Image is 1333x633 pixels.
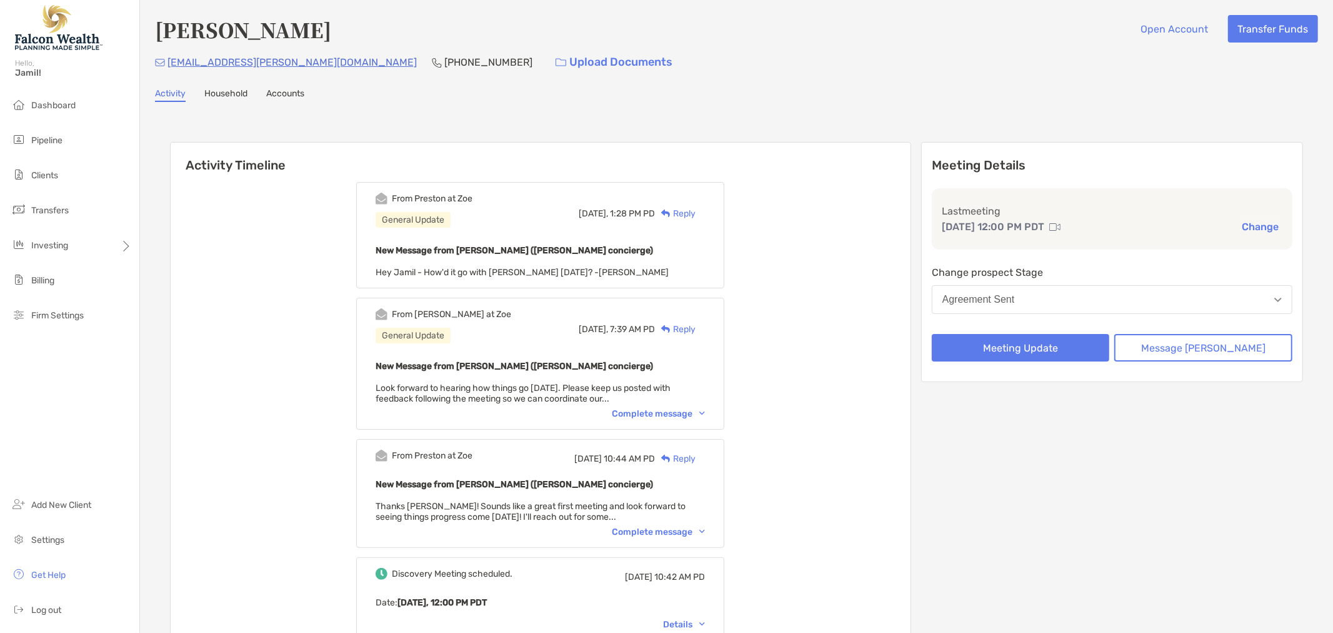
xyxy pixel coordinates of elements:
a: Activity [155,88,186,102]
div: Complete message [612,408,705,419]
p: Date : [376,595,705,610]
div: Reply [655,323,696,336]
img: add_new_client icon [11,497,26,512]
p: [PHONE_NUMBER] [444,54,532,70]
img: button icon [556,58,566,67]
img: Event icon [376,568,387,580]
span: Dashboard [31,100,76,111]
span: 10:44 AM PD [604,453,655,464]
span: 7:39 AM PD [610,324,655,335]
span: Firm Settings [31,310,84,321]
button: Open Account [1131,15,1218,43]
div: From Preston at Zoe [392,193,472,204]
img: Chevron icon [699,530,705,534]
img: Event icon [376,308,387,320]
span: [DATE], [579,208,608,219]
img: Chevron icon [699,412,705,415]
span: Pipeline [31,135,62,146]
span: Clients [31,170,58,181]
img: Chevron icon [699,622,705,626]
img: Phone Icon [432,58,442,68]
span: [DATE] [625,572,652,582]
img: Reply icon [661,325,671,333]
h6: Activity Timeline [171,143,911,173]
span: Log out [31,605,61,615]
span: [DATE], [579,324,608,335]
img: communication type [1049,222,1061,232]
div: Agreement Sent [942,294,1015,305]
span: Look forward to hearing how things go [DATE]. Please keep us posted with feedback following the m... [376,383,671,404]
span: Jamil! [15,68,132,78]
div: From [PERSON_NAME] at Zoe [392,309,511,320]
img: billing icon [11,272,26,287]
a: Accounts [266,88,304,102]
span: Hey Jamil - How'd it go with [PERSON_NAME] [DATE]? -[PERSON_NAME] [376,267,669,278]
b: New Message from [PERSON_NAME] ([PERSON_NAME] concierge) [376,245,653,256]
span: Transfers [31,205,69,216]
img: Email Icon [155,59,165,66]
span: Billing [31,275,54,286]
img: firm-settings icon [11,307,26,322]
a: Household [204,88,247,102]
div: Complete message [612,527,705,537]
img: investing icon [11,237,26,252]
a: Upload Documents [547,49,681,76]
button: Agreement Sent [932,285,1292,314]
img: settings icon [11,532,26,547]
span: Get Help [31,570,66,580]
span: 1:28 PM PD [610,208,655,219]
b: [DATE], 12:00 PM PDT [397,597,487,608]
img: Event icon [376,450,387,462]
button: Meeting Update [932,334,1110,362]
span: Add New Client [31,500,91,510]
span: 10:42 AM PD [654,572,705,582]
button: Message [PERSON_NAME] [1114,334,1292,362]
span: Thanks [PERSON_NAME]! Sounds like a great first meeting and look forward to seeing things progres... [376,501,686,522]
p: [DATE] 12:00 PM PDT [942,219,1044,235]
div: Reply [655,452,696,465]
img: pipeline icon [11,132,26,147]
img: logout icon [11,602,26,617]
b: New Message from [PERSON_NAME] ([PERSON_NAME] concierge) [376,361,653,372]
div: Details [663,619,705,630]
div: General Update [376,212,451,228]
div: From Preston at Zoe [392,450,472,461]
img: Event icon [376,193,387,205]
div: General Update [376,328,451,343]
h4: [PERSON_NAME] [155,15,331,44]
div: Reply [655,207,696,220]
p: [EMAIL_ADDRESS][PERSON_NAME][DOMAIN_NAME] [167,54,417,70]
span: [DATE] [574,453,602,464]
img: Reply icon [661,210,671,218]
img: Reply icon [661,455,671,463]
button: Change [1238,220,1282,233]
button: Transfer Funds [1228,15,1318,43]
img: Falcon Wealth Planning Logo [15,5,102,50]
img: dashboard icon [11,97,26,112]
img: Open dropdown arrow [1274,298,1282,302]
span: Investing [31,240,68,251]
img: get-help icon [11,567,26,582]
b: New Message from [PERSON_NAME] ([PERSON_NAME] concierge) [376,479,653,490]
p: Meeting Details [932,158,1292,173]
p: Change prospect Stage [932,265,1292,280]
img: transfers icon [11,202,26,217]
img: clients icon [11,167,26,182]
p: Last meeting [942,203,1282,219]
div: Discovery Meeting scheduled. [392,569,512,579]
span: Settings [31,535,64,545]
